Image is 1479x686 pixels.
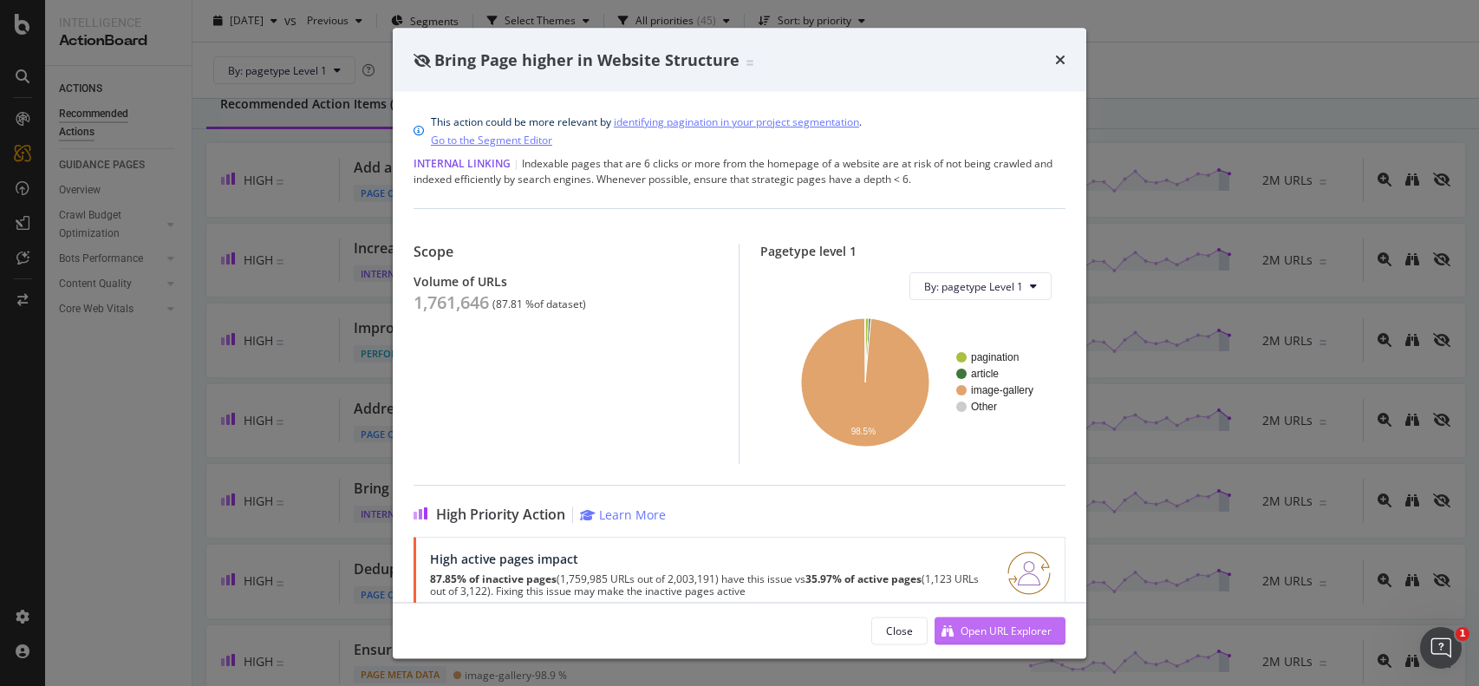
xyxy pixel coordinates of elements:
[414,274,718,289] div: Volume of URLs
[414,244,718,260] div: Scope
[909,272,1052,300] button: By: pagetype Level 1
[805,572,922,586] strong: 35.97% of active pages
[580,506,666,523] a: Learn More
[971,384,1033,396] text: image-gallery
[871,617,928,644] button: Close
[851,427,876,436] text: 98.5%
[746,60,753,65] img: Equal
[430,572,557,586] strong: 87.85% of inactive pages
[393,28,1086,658] div: modal
[971,401,997,413] text: Other
[961,623,1052,637] div: Open URL Explorer
[1420,627,1462,669] iframe: Intercom live chat
[436,506,565,523] span: High Priority Action
[760,244,1065,258] div: Pagetype level 1
[971,351,1019,363] text: pagination
[414,292,489,313] div: 1,761,646
[430,573,987,598] p: (1,759,985 URLs out of 2,003,191) have this issue vs (1,123 URLs out of 3,122). Fixing this issue...
[492,298,586,310] div: ( 87.81 % of dataset )
[430,552,987,566] div: High active pages impact
[599,506,666,523] div: Learn More
[434,49,739,69] span: Bring Page higher in Website Structure
[431,113,862,149] div: This action could be more relevant by .
[886,623,913,637] div: Close
[935,617,1065,644] button: Open URL Explorer
[774,314,1052,450] svg: A chart.
[414,156,1065,187] div: Indexable pages that are 6 clicks or more from the homepage of a website are at risk of not being...
[414,113,1065,149] div: info banner
[924,278,1023,293] span: By: pagetype Level 1
[1007,552,1051,595] img: RO06QsNG.png
[513,156,519,171] span: |
[414,156,511,171] span: Internal Linking
[414,53,431,67] div: eye-slash
[1456,627,1469,641] span: 1
[971,368,999,380] text: article
[614,113,859,131] a: identifying pagination in your project segmentation
[1055,49,1065,71] div: times
[431,131,552,149] a: Go to the Segment Editor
